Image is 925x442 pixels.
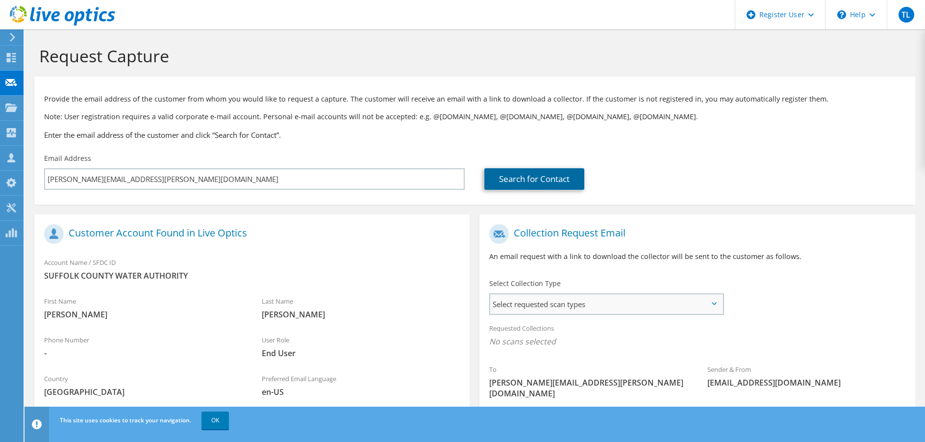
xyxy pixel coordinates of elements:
[44,94,905,104] p: Provide the email address of the customer from whom you would like to request a capture. The cust...
[489,251,905,262] p: An email request with a link to download the collector will be sent to the customer as follows.
[899,7,914,23] span: TL
[201,412,229,429] a: OK
[44,111,905,122] p: Note: User registration requires a valid corporate e-mail account. Personal e-mail accounts will ...
[252,330,470,364] div: User Role
[489,377,687,399] span: [PERSON_NAME][EMAIL_ADDRESS][PERSON_NAME][DOMAIN_NAME]
[479,318,915,354] div: Requested Collections
[489,279,561,288] label: Select Collection Type
[489,224,900,244] h1: Collection Request Email
[44,154,91,163] label: Email Address
[837,10,846,19] svg: \n
[34,291,252,325] div: First Name
[44,130,905,140] h3: Enter the email address of the customer and click “Search for Contact”.
[44,387,242,397] span: [GEOGRAPHIC_DATA]
[479,359,697,404] div: To
[44,309,242,320] span: [PERSON_NAME]
[44,224,455,244] h1: Customer Account Found in Live Optics
[490,294,722,314] span: Select requested scan types
[484,168,584,190] a: Search for Contact
[44,348,242,359] span: -
[39,46,905,66] h1: Request Capture
[252,291,470,325] div: Last Name
[60,416,191,424] span: This site uses cookies to track your navigation.
[34,368,252,402] div: Country
[262,348,460,359] span: End User
[34,330,252,364] div: Phone Number
[262,309,460,320] span: [PERSON_NAME]
[252,368,470,402] div: Preferred Email Language
[34,252,470,286] div: Account Name / SFDC ID
[489,336,905,347] span: No scans selected
[44,270,460,281] span: SUFFOLK COUNTY WATER AUTHORITY
[262,387,460,397] span: en-US
[707,377,905,388] span: [EMAIL_ADDRESS][DOMAIN_NAME]
[698,359,915,393] div: Sender & From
